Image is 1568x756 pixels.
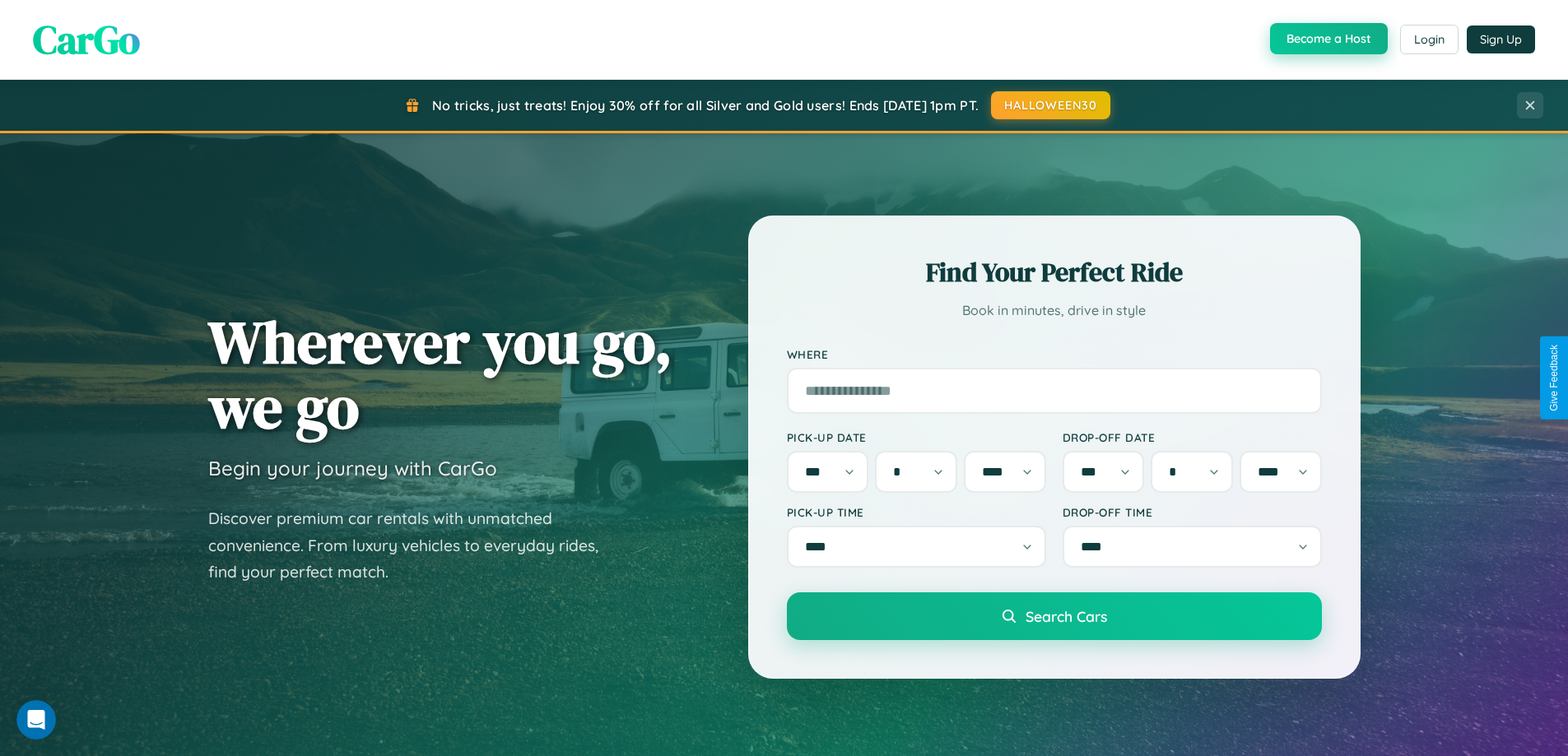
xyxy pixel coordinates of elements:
div: Give Feedback [1548,345,1560,411]
h2: Find Your Perfect Ride [787,254,1322,290]
button: Search Cars [787,592,1322,640]
label: Pick-up Date [787,430,1046,444]
h1: Wherever you go, we go [208,309,672,439]
span: No tricks, just treats! Enjoy 30% off for all Silver and Gold users! Ends [DATE] 1pm PT. [432,97,979,114]
button: Become a Host [1270,23,1388,54]
label: Pick-up Time [787,505,1046,519]
span: Search Cars [1026,607,1107,625]
button: HALLOWEEN30 [991,91,1110,119]
p: Book in minutes, drive in style [787,299,1322,322]
button: Sign Up [1467,26,1535,53]
label: Where [787,347,1322,361]
label: Drop-off Date [1063,430,1322,444]
label: Drop-off Time [1063,505,1322,519]
h3: Begin your journey with CarGo [208,456,497,480]
button: Login [1400,25,1459,54]
iframe: Intercom live chat [16,700,56,740]
p: Discover premium car rentals with unmatched convenience. From luxury vehicles to everyday rides, ... [208,505,620,586]
span: CarGo [33,12,140,67]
